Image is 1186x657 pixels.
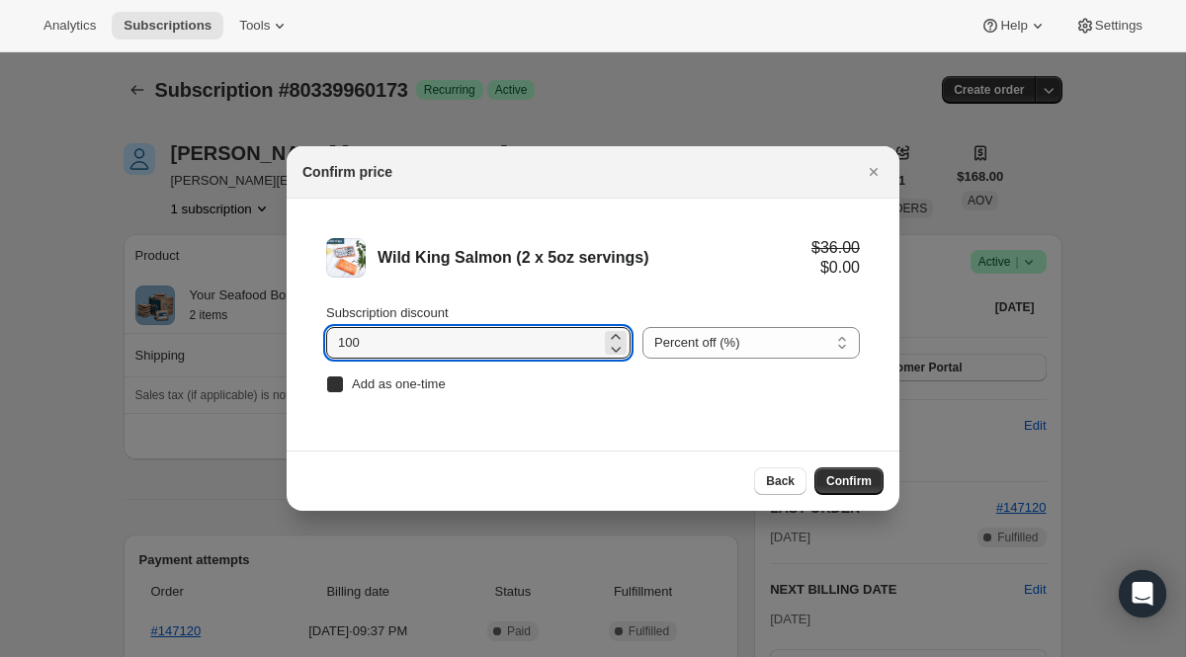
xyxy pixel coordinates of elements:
button: Confirm [814,467,884,495]
button: Help [969,12,1059,40]
button: Settings [1063,12,1154,40]
span: Add as one-time [352,376,446,391]
span: Help [1000,18,1027,34]
span: Settings [1095,18,1143,34]
h2: Confirm price [302,162,392,182]
span: Analytics [43,18,96,34]
button: Subscriptions [112,12,223,40]
div: $36.00 [811,238,860,258]
button: Back [754,467,806,495]
span: Confirm [826,473,872,489]
span: Subscription discount [326,305,449,320]
button: Close [860,158,888,186]
div: Open Intercom Messenger [1119,570,1166,617]
div: $0.00 [811,258,860,278]
span: Tools [239,18,270,34]
span: Subscriptions [124,18,212,34]
button: Tools [227,12,301,40]
img: Wild King Salmon (2 x 5oz servings) [326,238,366,278]
div: Wild King Salmon (2 x 5oz servings) [378,248,811,268]
span: Back [766,473,795,489]
button: Analytics [32,12,108,40]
